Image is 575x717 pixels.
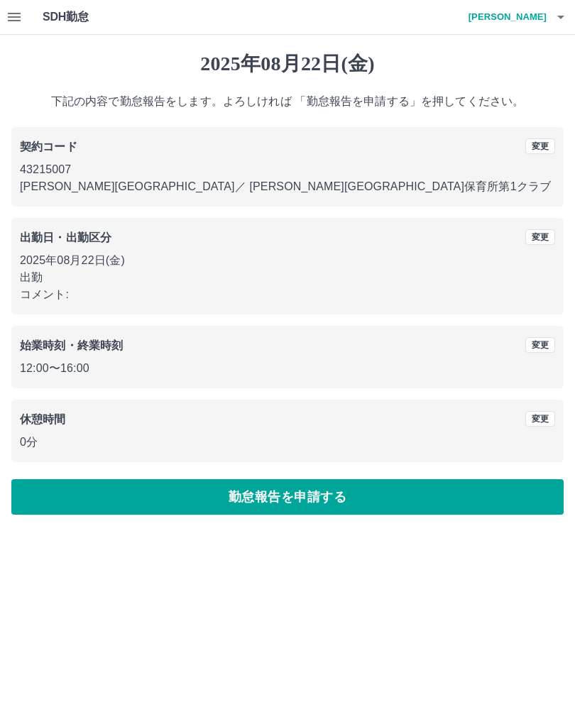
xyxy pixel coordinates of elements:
[11,93,564,110] p: 下記の内容で勤怠報告をします。よろしければ 「勤怠報告を申請する」を押してください。
[20,161,555,178] p: 43215007
[525,229,555,245] button: 変更
[20,339,123,351] b: 始業時刻・終業時刻
[20,178,555,195] p: [PERSON_NAME][GEOGRAPHIC_DATA] ／ [PERSON_NAME][GEOGRAPHIC_DATA]保育所第1クラブ
[525,411,555,427] button: 変更
[20,360,555,377] p: 12:00 〜 16:00
[20,269,555,286] p: 出勤
[11,479,564,515] button: 勤怠報告を申請する
[525,337,555,353] button: 変更
[20,141,77,153] b: 契約コード
[525,138,555,154] button: 変更
[20,434,555,451] p: 0分
[11,52,564,76] h1: 2025年08月22日(金)
[20,252,555,269] p: 2025年08月22日(金)
[20,286,555,303] p: コメント:
[20,231,111,243] b: 出勤日・出勤区分
[20,413,66,425] b: 休憩時間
